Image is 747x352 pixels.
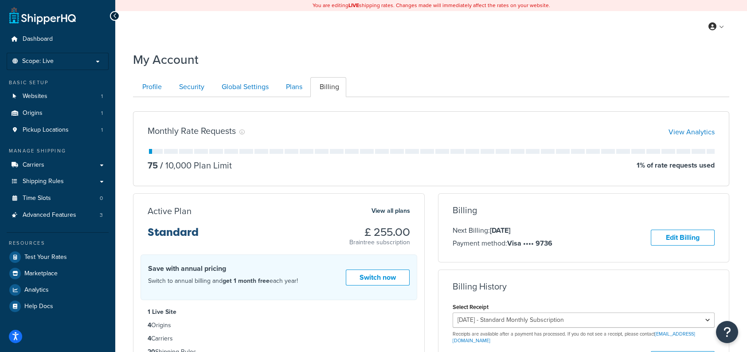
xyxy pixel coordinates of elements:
span: Pickup Locations [23,126,69,134]
b: LIVE [348,1,359,9]
span: Marketplace [24,270,58,278]
span: Dashboard [23,35,53,43]
p: Payment method: [453,238,552,249]
a: Global Settings [212,77,276,97]
div: Resources [7,239,109,247]
a: Analytics [7,282,109,298]
span: 1 [101,110,103,117]
span: Time Slots [23,195,51,202]
strong: Visa •••• 9736 [507,238,552,248]
span: Shipping Rules [23,178,64,185]
span: / [160,159,163,172]
span: 1 [101,126,103,134]
span: Analytics [24,286,49,294]
span: Advanced Features [23,211,76,219]
a: Help Docs [7,298,109,314]
div: Manage Shipping [7,147,109,155]
li: Websites [7,88,109,105]
h3: Billing [453,205,477,215]
a: Dashboard [7,31,109,47]
span: Scope: Live [22,58,54,65]
p: 75 [148,159,158,172]
li: Origins [7,105,109,121]
span: Carriers [23,161,44,169]
h3: Standard [148,227,199,245]
span: Test Your Rates [24,254,67,261]
strong: 1 Live Site [148,307,176,317]
span: 1 [101,93,103,100]
h3: Monthly Rate Requests [148,126,236,136]
span: Origins [23,110,43,117]
a: Test Your Rates [7,249,109,265]
div: Basic Setup [7,79,109,86]
a: [EMAIL_ADDRESS][DOMAIN_NAME] [453,330,695,344]
p: Braintree subscription [349,238,410,247]
strong: get 1 month free [223,276,270,286]
a: Switch now [346,270,410,286]
button: Open Resource Center [716,321,738,343]
li: Carriers [148,334,410,344]
h4: Save with annual pricing [148,263,298,274]
a: Advanced Features 3 [7,207,109,223]
a: Security [170,77,211,97]
h3: Active Plan [148,206,192,216]
a: Edit Billing [651,230,715,246]
a: Websites 1 [7,88,109,105]
p: Next Billing: [453,225,552,236]
a: Marketplace [7,266,109,282]
a: Shipping Rules [7,173,109,190]
a: Carriers [7,157,109,173]
span: Websites [23,93,47,100]
strong: 4 [148,334,151,343]
a: Time Slots 0 [7,190,109,207]
h3: Billing History [453,282,507,291]
p: Switch to annual billing and each year! [148,275,298,287]
p: 10,000 Plan Limit [158,159,232,172]
strong: [DATE] [490,225,510,235]
a: Profile [133,77,169,97]
li: Time Slots [7,190,109,207]
a: Origins 1 [7,105,109,121]
span: 3 [100,211,103,219]
li: Pickup Locations [7,122,109,138]
a: ShipperHQ Home [9,7,76,24]
span: 0 [100,195,103,202]
p: 1 % of rate requests used [637,159,715,172]
strong: 4 [148,321,151,330]
a: Billing [310,77,346,97]
li: Advanced Features [7,207,109,223]
a: View Analytics [669,127,715,137]
h3: £ 255.00 [349,227,410,238]
label: Select Receipt [453,304,489,310]
a: Plans [277,77,309,97]
a: Pickup Locations 1 [7,122,109,138]
li: Origins [148,321,410,330]
p: Receipts are available after a payment has processed. If you do not see a receipt, please contact [453,331,715,344]
a: View all plans [372,205,410,217]
h1: My Account [133,51,199,68]
span: Help Docs [24,303,53,310]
